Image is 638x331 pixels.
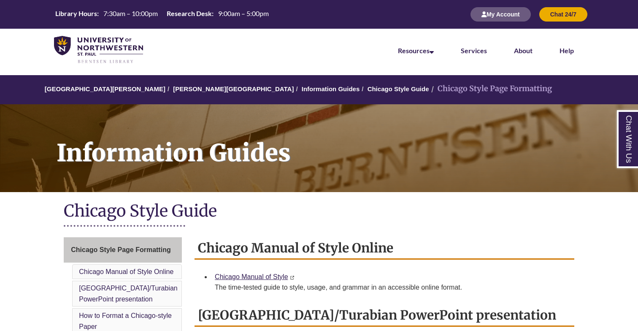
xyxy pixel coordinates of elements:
a: How to Format a Chicago-style Paper [79,312,172,330]
a: Hours Today [52,9,272,20]
li: Chicago Style Page Formatting [429,83,552,95]
i: This link opens in a new window [290,276,295,279]
div: The time-tested guide to style, usage, and grammar in an accessible online format. [215,282,568,293]
span: Chicago Style Page Formatting [71,246,170,253]
a: [PERSON_NAME][GEOGRAPHIC_DATA] [173,85,294,92]
th: Library Hours: [52,9,100,18]
span: 9:00am – 5:00pm [218,9,269,17]
a: Chicago Manual of Style Online [79,268,173,275]
a: Information Guides [302,85,360,92]
a: Chicago Style Page Formatting [64,237,182,263]
a: About [514,46,533,54]
span: 7:30am – 10:00pm [103,9,158,17]
h2: Chicago Manual of Style Online [195,237,574,260]
a: Services [461,46,487,54]
h1: Chicago Style Guide [64,201,574,223]
h1: Information Guides [47,104,638,181]
a: [GEOGRAPHIC_DATA]/Turabian PowerPoint presentation [79,285,178,303]
button: Chat 24/7 [539,7,587,22]
h2: [GEOGRAPHIC_DATA]/Turabian PowerPoint presentation [195,304,574,327]
a: [GEOGRAPHIC_DATA][PERSON_NAME] [45,85,165,92]
a: Help [560,46,574,54]
a: Chat 24/7 [539,11,587,18]
table: Hours Today [52,9,272,19]
a: Resources [398,46,434,54]
th: Research Desk: [163,9,215,18]
a: Chicago Style Guide [368,85,429,92]
a: Chicago Manual of Style [215,273,288,280]
button: My Account [470,7,531,22]
img: UNWSP Library Logo [54,36,143,64]
a: My Account [470,11,531,18]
